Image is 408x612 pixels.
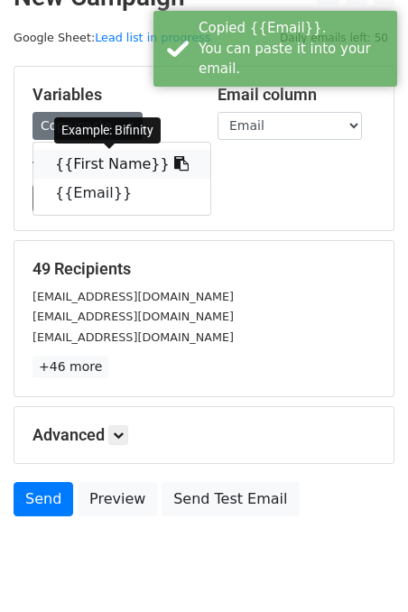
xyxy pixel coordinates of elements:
h5: Email column [218,85,376,105]
div: Example: Bifinity [54,117,161,144]
h5: 49 Recipients [32,259,376,279]
h5: Advanced [32,425,376,445]
iframe: Chat Widget [318,525,408,612]
small: Google Sheet: [14,31,210,44]
a: {{First Name}} [33,150,210,179]
a: Copy/paste... [32,112,143,140]
small: [EMAIL_ADDRESS][DOMAIN_NAME] [32,330,234,344]
a: Send Test Email [162,482,299,516]
a: {{Email}} [33,179,210,208]
a: Lead list in progress [95,31,210,44]
a: Preview [78,482,157,516]
small: [EMAIL_ADDRESS][DOMAIN_NAME] [32,290,234,303]
small: [EMAIL_ADDRESS][DOMAIN_NAME] [32,310,234,323]
a: +46 more [32,356,108,378]
a: Send [14,482,73,516]
div: Copied {{Email}}. You can paste it into your email. [199,18,390,79]
h5: Variables [32,85,190,105]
